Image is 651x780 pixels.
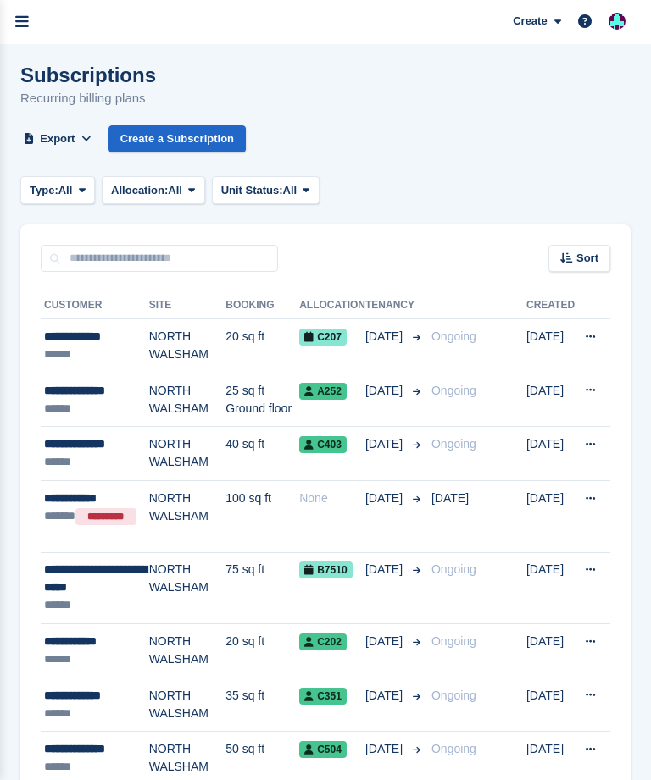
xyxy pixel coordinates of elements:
[30,182,58,199] span: Type:
[365,292,425,319] th: Tenancy
[149,373,226,427] td: NORTH WALSHAM
[365,561,406,578] span: [DATE]
[526,427,575,481] td: [DATE]
[299,383,347,400] span: A252
[225,319,299,373] td: 20 sq ft
[168,182,182,199] span: All
[526,292,575,319] th: Created
[20,89,156,108] p: Recurring billing plans
[225,292,299,319] th: Booking
[225,624,299,678] td: 20 sq ft
[365,633,406,650] span: [DATE]
[299,688,347,705] span: C351
[431,742,476,755] span: Ongoing
[526,319,575,373] td: [DATE]
[299,436,347,453] span: C403
[299,490,365,507] div: None
[108,125,246,153] a: Create a Subscription
[576,250,598,267] span: Sort
[149,319,226,373] td: NORTH WALSHAM
[365,328,406,346] span: [DATE]
[20,64,156,86] h1: Subscriptions
[365,435,406,453] span: [DATE]
[526,552,575,624] td: [DATE]
[221,182,283,199] span: Unit Status:
[431,689,476,702] span: Ongoing
[299,741,347,758] span: C504
[40,130,75,147] span: Export
[111,182,168,199] span: Allocation:
[526,678,575,732] td: [DATE]
[431,329,476,343] span: Ongoing
[431,634,476,648] span: Ongoing
[299,633,347,650] span: C202
[149,678,226,732] td: NORTH WALSHAM
[526,624,575,678] td: [DATE]
[431,384,476,397] span: Ongoing
[431,491,469,505] span: [DATE]
[225,678,299,732] td: 35 sq ft
[225,427,299,481] td: 40 sq ft
[513,13,547,30] span: Create
[365,382,406,400] span: [DATE]
[299,329,347,346] span: C207
[102,176,205,204] button: Allocation: All
[299,561,352,578] span: B7510
[526,480,575,552] td: [DATE]
[365,490,406,507] span: [DATE]
[20,125,95,153] button: Export
[149,624,226,678] td: NORTH WALSHAM
[431,437,476,451] span: Ongoing
[526,373,575,427] td: [DATE]
[283,182,298,199] span: All
[149,292,226,319] th: Site
[431,562,476,576] span: Ongoing
[149,427,226,481] td: NORTH WALSHAM
[58,182,73,199] span: All
[225,373,299,427] td: 25 sq ft Ground floor
[365,687,406,705] span: [DATE]
[149,552,226,624] td: NORTH WALSHAM
[299,292,365,319] th: Allocation
[225,552,299,624] td: 75 sq ft
[41,292,149,319] th: Customer
[149,480,226,552] td: NORTH WALSHAM
[20,176,95,204] button: Type: All
[225,480,299,552] td: 100 sq ft
[212,176,320,204] button: Unit Status: All
[365,740,406,758] span: [DATE]
[609,13,626,30] img: Simon Gardner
